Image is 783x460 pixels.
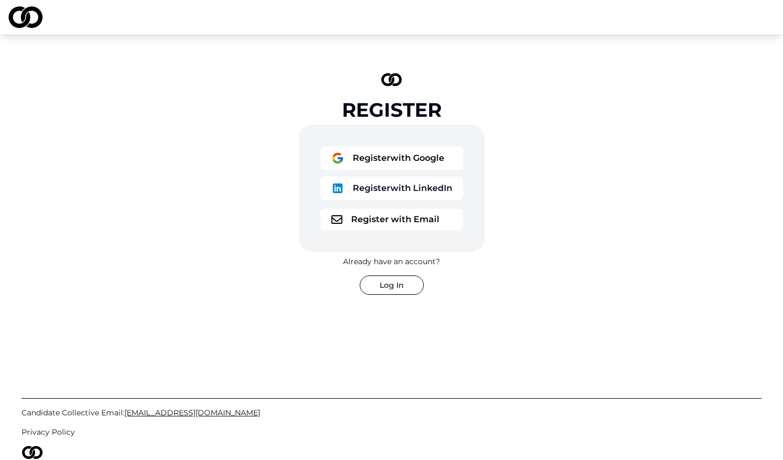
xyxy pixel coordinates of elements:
[9,6,43,28] img: logo
[343,256,440,267] div: Already have an account?
[360,275,424,295] button: Log In
[22,407,761,418] a: Candidate Collective Email:[EMAIL_ADDRESS][DOMAIN_NAME]
[320,176,463,200] button: logoRegisterwith LinkedIn
[320,146,463,170] button: logoRegisterwith Google
[381,73,402,86] img: logo
[22,427,761,437] a: Privacy Policy
[331,152,344,165] img: logo
[342,99,442,121] div: Register
[124,408,260,417] span: [EMAIL_ADDRESS][DOMAIN_NAME]
[320,209,463,230] button: logoRegister with Email
[22,446,43,459] img: logo
[331,182,344,195] img: logo
[331,215,342,224] img: logo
